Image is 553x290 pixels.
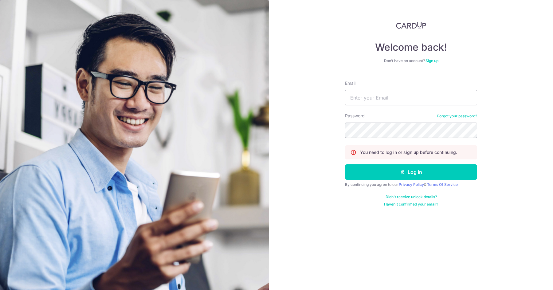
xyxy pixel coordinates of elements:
p: You need to log in or sign up before continuing. [360,149,457,155]
h4: Welcome back! [345,41,477,53]
a: Sign up [426,58,438,63]
label: Email [345,80,355,86]
a: Forgot your password? [437,114,477,119]
img: CardUp Logo [396,22,426,29]
a: Haven't confirmed your email? [384,202,438,207]
input: Enter your Email [345,90,477,105]
div: Don’t have an account? [345,58,477,63]
label: Password [345,113,365,119]
a: Privacy Policy [399,182,424,187]
a: Terms Of Service [427,182,458,187]
div: By continuing you agree to our & [345,182,477,187]
button: Log in [345,164,477,180]
a: Didn't receive unlock details? [386,194,437,199]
